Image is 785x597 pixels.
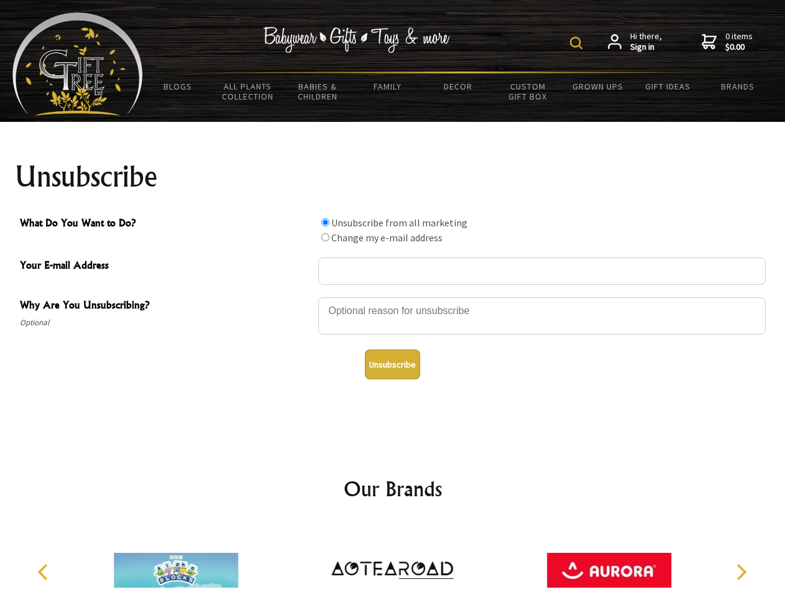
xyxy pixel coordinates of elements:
span: Optional [20,315,312,330]
strong: Sign in [630,42,662,53]
h2: Our Brands [25,474,761,504]
img: Babywear - Gifts - Toys & more [264,27,450,53]
input: Your E-mail Address [318,257,766,285]
textarea: Why Are You Unsubscribing? [318,297,766,335]
label: Change my e-mail address [331,231,443,244]
a: All Plants Collection [213,73,283,109]
span: What Do You Want to Do? [20,215,312,233]
a: Gift Ideas [633,73,703,99]
span: Hi there, [630,31,662,53]
span: 0 items [725,30,753,53]
a: Babies & Children [283,73,353,109]
span: Your E-mail Address [20,257,312,275]
button: Previous [31,558,58,586]
a: Hi there,Sign in [608,31,662,53]
button: Next [727,558,755,586]
button: Unsubscribe [365,349,420,379]
a: Family [353,73,423,99]
a: Brands [703,73,773,99]
img: Babyware - Gifts - Toys and more... [12,12,143,116]
a: Decor [423,73,493,99]
a: 0 items$0.00 [702,31,753,53]
img: product search [570,37,582,49]
a: Grown Ups [562,73,633,99]
label: Unsubscribe from all marketing [331,216,467,229]
span: Why Are You Unsubscribing? [20,297,312,315]
input: What Do You Want to Do? [321,233,329,241]
strong: $0.00 [725,42,753,53]
input: What Do You Want to Do? [321,218,329,226]
h1: Unsubscribe [15,162,771,192]
a: Custom Gift Box [493,73,563,109]
a: BLOGS [143,73,213,99]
